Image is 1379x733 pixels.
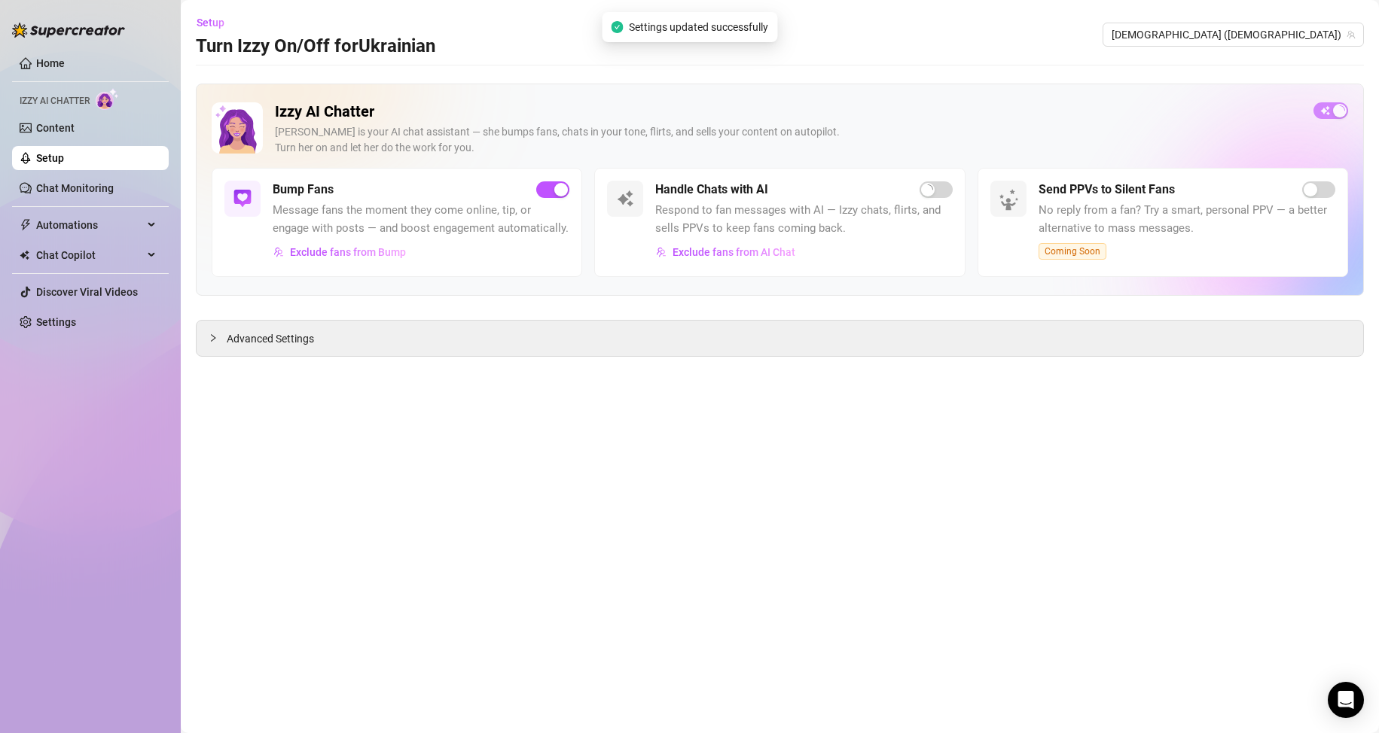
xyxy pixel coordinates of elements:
[655,181,768,199] h5: Handle Chats with AI
[96,88,119,110] img: AI Chatter
[1328,682,1364,718] div: Open Intercom Messenger
[616,190,634,208] img: svg%3e
[673,246,795,258] span: Exclude fans from AI Chat
[196,35,435,59] h3: Turn Izzy On/Off for Ukrainian
[629,19,768,35] span: Settings updated successfully
[273,202,569,237] span: Message fans the moment they come online, tip, or engage with posts — and boost engagement automa...
[275,124,1301,156] div: [PERSON_NAME] is your AI chat assistant — she bumps fans, chats in your tone, flirts, and sells y...
[36,57,65,69] a: Home
[209,330,227,346] div: collapsed
[1039,243,1106,260] span: Coming Soon
[36,182,114,194] a: Chat Monitoring
[656,247,667,257] img: svg%3e
[209,333,218,342] span: collapsed
[1039,181,1175,199] h5: Send PPVs to Silent Fans
[275,102,1301,121] h2: Izzy AI Chatter
[36,286,138,298] a: Discover Viral Videos
[20,94,90,108] span: Izzy AI Chatter
[36,213,143,237] span: Automations
[12,23,125,38] img: logo-BBDzfeDw.svg
[20,219,32,231] span: thunderbolt
[233,190,252,208] img: svg%3e
[1347,30,1356,39] span: team
[273,181,334,199] h5: Bump Fans
[20,250,29,260] img: Chat Copilot
[227,330,314,347] span: Advanced Settings
[36,152,64,164] a: Setup
[611,21,623,33] span: check-circle
[36,122,75,134] a: Content
[197,17,224,29] span: Setup
[273,240,407,264] button: Exclude fans from Bump
[196,11,236,35] button: Setup
[1039,202,1335,237] span: No reply from a fan? Try a smart, personal PPV — a better alternative to mass messages.
[36,243,143,267] span: Chat Copilot
[655,202,952,237] span: Respond to fan messages with AI — Izzy chats, flirts, and sells PPVs to keep fans coming back.
[1335,105,1345,116] span: loading
[655,240,796,264] button: Exclude fans from AI Chat
[999,189,1023,213] img: silent-fans-ppv-o-N6Mmdf.svg
[212,102,263,154] img: Izzy AI Chatter
[290,246,406,258] span: Exclude fans from Bump
[1112,23,1355,46] span: Ukrainian (ukrainianmodel)
[36,316,76,328] a: Settings
[923,184,933,195] span: loading
[273,247,284,257] img: svg%3e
